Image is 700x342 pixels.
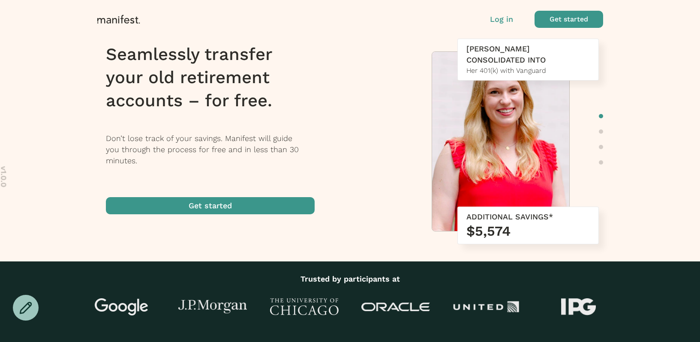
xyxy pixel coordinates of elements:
button: Get started [106,197,315,214]
button: Log in [490,14,513,25]
img: Google [87,298,156,315]
div: [PERSON_NAME] CONSOLIDATED INTO [466,43,590,66]
div: Her 401(k) with Vanguard [466,66,590,76]
div: ADDITIONAL SAVINGS* [466,211,590,222]
img: J.P Morgan [178,300,247,314]
img: University of Chicago [270,298,339,315]
p: Don’t lose track of your savings. Manifest will guide you through the process for free and in les... [106,133,326,166]
h3: $5,574 [466,222,590,240]
h1: Seamlessly transfer your old retirement accounts – for free. [106,43,326,112]
button: Get started [535,11,603,28]
img: Oracle [361,303,430,312]
img: Meredith [432,52,569,235]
